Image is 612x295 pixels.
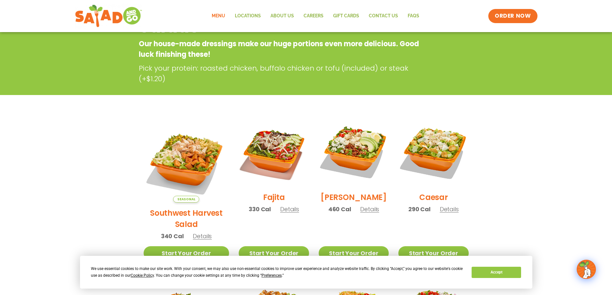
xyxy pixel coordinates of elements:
div: We use essential cookies to make our site work. With your consent, we may also use non-essential ... [91,265,464,279]
span: Cookie Policy [131,273,154,278]
a: FAQs [403,9,424,23]
img: wpChatIcon [577,260,595,278]
img: Product photo for Southwest Harvest Salad [144,117,229,203]
span: 290 Cal [408,205,430,213]
span: Details [360,205,379,213]
span: Preferences [262,273,282,278]
a: Contact Us [364,9,403,23]
nav: Menu [207,9,424,23]
img: Product photo for Cobb Salad [319,117,389,187]
a: GIFT CARDS [328,9,364,23]
h2: Fajita [263,192,285,203]
span: Seasonal [173,196,199,203]
a: Start Your Order [239,246,309,260]
a: ORDER NOW [488,9,537,23]
span: ORDER NOW [495,12,531,20]
a: Start Your Order [398,246,468,260]
span: 330 Cal [249,205,271,213]
img: Product photo for Fajita Salad [239,117,309,187]
p: Our house-made dressings make our huge portions even more delicious. Good luck finishing these! [139,39,422,60]
p: Pick your protein: roasted chicken, buffalo chicken or tofu (included) or steak (+$1.20) [139,63,425,84]
a: About Us [266,9,299,23]
span: Details [193,232,212,240]
a: Start Your Order [319,246,389,260]
div: Cookie Consent Prompt [80,256,532,289]
a: Menu [207,9,230,23]
a: Locations [230,9,266,23]
h2: Caesar [419,192,448,203]
button: Accept [472,267,521,278]
span: 340 Cal [161,232,184,240]
h2: Southwest Harvest Salad [144,207,229,230]
img: new-SAG-logo-768×292 [75,3,143,29]
a: Careers [299,9,328,23]
span: 460 Cal [328,205,351,213]
span: Details [440,205,459,213]
span: Details [280,205,299,213]
img: Product photo for Caesar Salad [398,117,468,187]
h2: [PERSON_NAME] [321,192,387,203]
a: Start Your Order [144,246,229,260]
